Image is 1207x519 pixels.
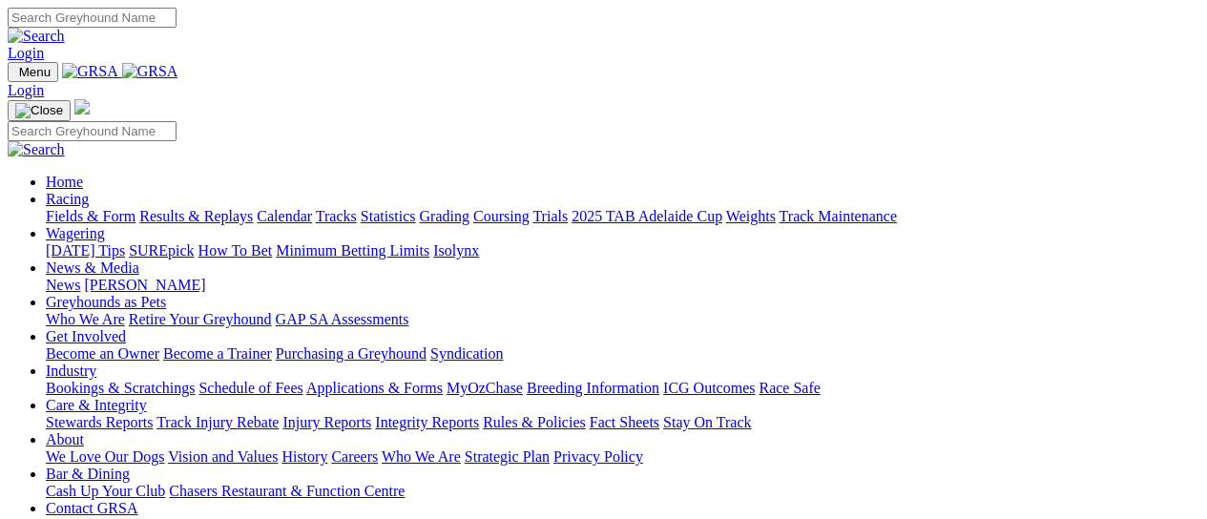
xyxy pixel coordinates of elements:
[276,311,409,327] a: GAP SA Assessments
[46,397,147,413] a: Care & Integrity
[46,431,84,447] a: About
[46,500,137,516] a: Contact GRSA
[316,208,357,224] a: Tracks
[15,103,63,118] img: Close
[375,414,479,430] a: Integrity Reports
[46,483,165,499] a: Cash Up Your Club
[420,208,469,224] a: Grading
[527,380,659,396] a: Breeding Information
[532,208,568,224] a: Trials
[46,363,96,379] a: Industry
[169,483,405,499] a: Chasers Restaurant & Function Centre
[8,8,177,28] input: Search
[46,225,105,241] a: Wagering
[46,466,130,482] a: Bar & Dining
[276,242,429,259] a: Minimum Betting Limits
[8,82,44,98] a: Login
[8,121,177,141] input: Search
[46,380,195,396] a: Bookings & Scratchings
[46,277,1199,294] div: News & Media
[663,380,755,396] a: ICG Outcomes
[122,63,178,80] img: GRSA
[46,208,1199,225] div: Racing
[46,242,1199,259] div: Wagering
[447,380,523,396] a: MyOzChase
[759,380,820,396] a: Race Safe
[8,141,65,158] img: Search
[465,448,550,465] a: Strategic Plan
[8,28,65,45] img: Search
[198,380,302,396] a: Schedule of Fees
[62,63,118,80] img: GRSA
[46,414,153,430] a: Stewards Reports
[129,311,272,327] a: Retire Your Greyhound
[430,345,503,362] a: Syndication
[46,294,166,310] a: Greyhounds as Pets
[46,277,80,293] a: News
[46,483,1199,500] div: Bar & Dining
[46,448,1199,466] div: About
[46,208,135,224] a: Fields & Form
[46,414,1199,431] div: Care & Integrity
[46,311,1199,328] div: Greyhounds as Pets
[281,448,327,465] a: History
[382,448,461,465] a: Who We Are
[163,345,272,362] a: Become a Trainer
[780,208,897,224] a: Track Maintenance
[276,345,427,362] a: Purchasing a Greyhound
[46,242,125,259] a: [DATE] Tips
[46,380,1199,397] div: Industry
[663,414,751,430] a: Stay On Track
[84,277,205,293] a: [PERSON_NAME]
[483,414,586,430] a: Rules & Policies
[46,328,126,344] a: Get Involved
[8,62,58,82] button: Toggle navigation
[168,448,278,465] a: Vision and Values
[433,242,479,259] a: Isolynx
[129,242,194,259] a: SUREpick
[306,380,443,396] a: Applications & Forms
[572,208,722,224] a: 2025 TAB Adelaide Cup
[46,191,89,207] a: Racing
[139,208,253,224] a: Results & Replays
[282,414,371,430] a: Injury Reports
[74,99,90,114] img: logo-grsa-white.png
[156,414,279,430] a: Track Injury Rebate
[361,208,416,224] a: Statistics
[590,414,659,430] a: Fact Sheets
[8,45,44,61] a: Login
[198,242,273,259] a: How To Bet
[257,208,312,224] a: Calendar
[46,174,83,190] a: Home
[726,208,776,224] a: Weights
[46,345,159,362] a: Become an Owner
[46,311,125,327] a: Who We Are
[46,448,164,465] a: We Love Our Dogs
[553,448,643,465] a: Privacy Policy
[46,345,1199,363] div: Get Involved
[8,100,71,121] button: Toggle navigation
[46,259,139,276] a: News & Media
[19,65,51,79] span: Menu
[473,208,530,224] a: Coursing
[331,448,378,465] a: Careers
